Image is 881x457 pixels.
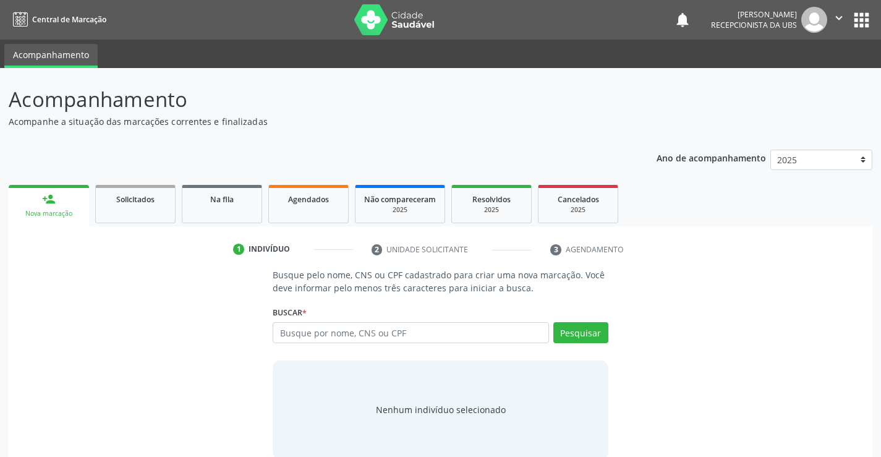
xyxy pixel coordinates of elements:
[674,11,691,28] button: notifications
[273,268,608,294] p: Busque pelo nome, CNS ou CPF cadastrado para criar uma nova marcação. Você deve informar pelo men...
[827,7,851,33] button: 
[4,44,98,68] a: Acompanhamento
[249,244,290,255] div: Indivíduo
[851,9,872,31] button: apps
[273,322,548,343] input: Busque por nome, CNS ou CPF
[233,244,244,255] div: 1
[472,194,511,205] span: Resolvidos
[832,11,846,25] i: 
[9,84,613,115] p: Acompanhamento
[32,14,106,25] span: Central de Marcação
[558,194,599,205] span: Cancelados
[42,192,56,206] div: person_add
[657,150,766,165] p: Ano de acompanhamento
[273,303,307,322] label: Buscar
[801,7,827,33] img: img
[376,403,506,416] div: Nenhum indivíduo selecionado
[210,194,234,205] span: Na fila
[17,209,80,218] div: Nova marcação
[461,205,522,215] div: 2025
[553,322,608,343] button: Pesquisar
[711,9,797,20] div: [PERSON_NAME]
[116,194,155,205] span: Solicitados
[364,205,436,215] div: 2025
[711,20,797,30] span: Recepcionista da UBS
[288,194,329,205] span: Agendados
[547,205,609,215] div: 2025
[9,9,106,30] a: Central de Marcação
[364,194,436,205] span: Não compareceram
[9,115,613,128] p: Acompanhe a situação das marcações correntes e finalizadas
